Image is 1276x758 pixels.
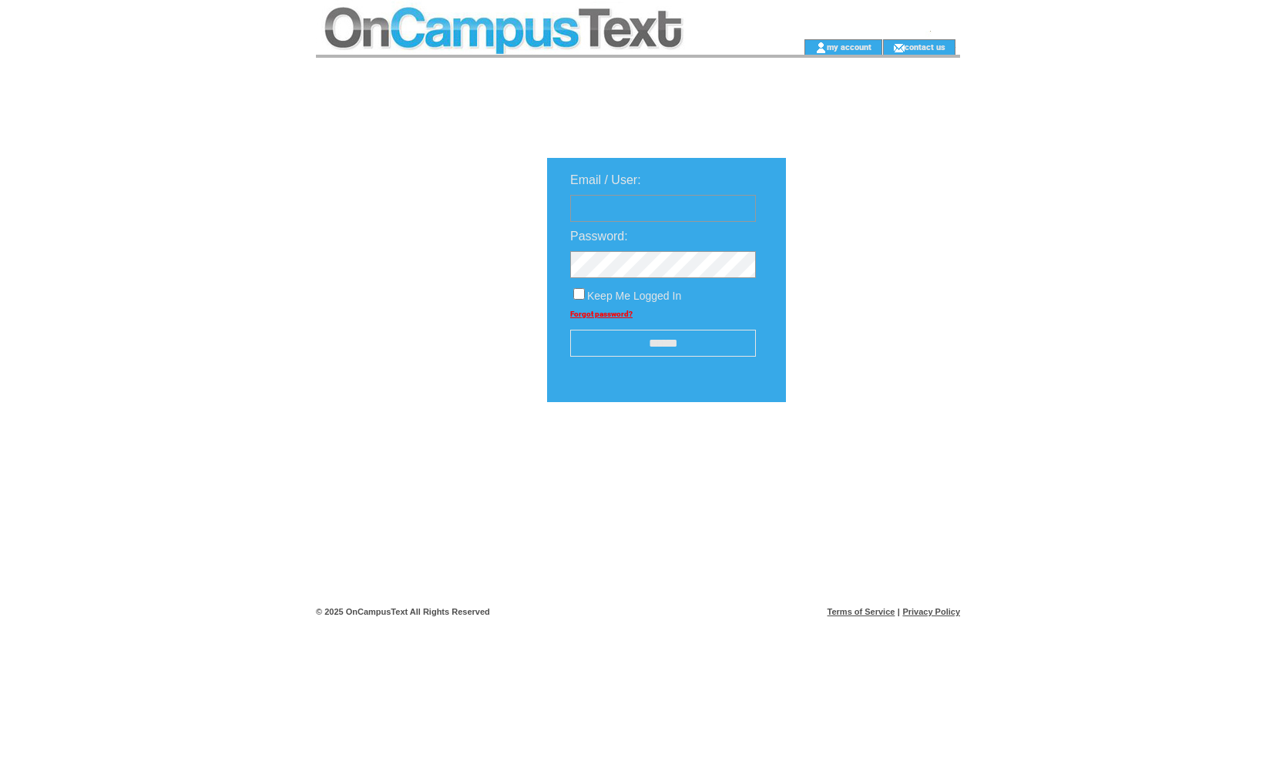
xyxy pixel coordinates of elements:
span: © 2025 OnCampusText All Rights Reserved [316,607,490,616]
img: account_icon.gif;jsessionid=4954D3C35BF7E6788344E9877498B216 [815,42,827,54]
a: Forgot password? [570,310,633,318]
span: | [898,607,900,616]
a: Privacy Policy [902,607,960,616]
a: my account [827,42,871,52]
span: Keep Me Logged In [587,290,681,302]
span: Email / User: [570,173,641,186]
a: contact us [905,42,945,52]
a: Terms of Service [828,607,895,616]
img: contact_us_icon.gif;jsessionid=4954D3C35BF7E6788344E9877498B216 [893,42,905,54]
img: transparent.png;jsessionid=4954D3C35BF7E6788344E9877498B216 [831,441,908,460]
span: Password: [570,230,628,243]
